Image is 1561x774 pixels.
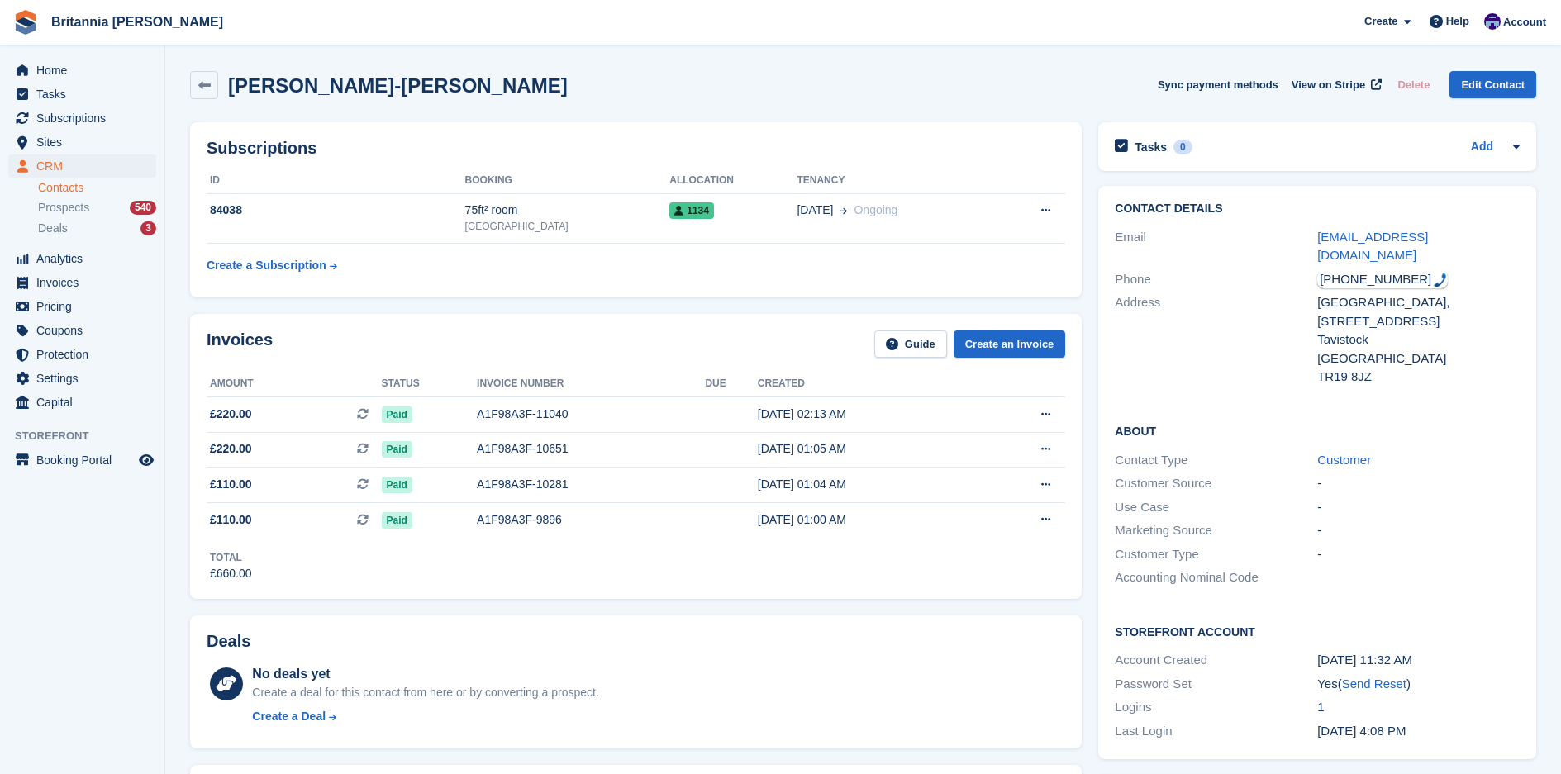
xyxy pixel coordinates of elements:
[797,202,833,219] span: [DATE]
[382,512,412,529] span: Paid
[1342,677,1406,691] a: Send Reset
[1503,14,1546,31] span: Account
[477,371,705,397] th: Invoice number
[8,449,156,472] a: menu
[669,168,797,194] th: Allocation
[1317,724,1406,738] time: 2025-05-06 15:08:24 UTC
[36,343,136,366] span: Protection
[477,406,705,423] div: A1F98A3F-11040
[1115,545,1317,564] div: Customer Type
[8,131,156,154] a: menu
[8,319,156,342] a: menu
[1158,71,1278,98] button: Sync payment methods
[36,271,136,294] span: Invoices
[36,247,136,270] span: Analytics
[207,168,465,194] th: ID
[465,219,670,234] div: [GEOGRAPHIC_DATA]
[1317,498,1520,517] div: -
[38,199,156,216] a: Prospects 540
[1115,293,1317,387] div: Address
[669,202,714,219] span: 1134
[45,8,230,36] a: Britannia [PERSON_NAME]
[8,343,156,366] a: menu
[38,200,89,216] span: Prospects
[758,511,979,529] div: [DATE] 01:00 AM
[210,565,252,582] div: £660.00
[228,74,568,97] h2: [PERSON_NAME]-[PERSON_NAME]
[1115,521,1317,540] div: Marketing Source
[210,511,252,529] span: £110.00
[465,168,670,194] th: Booking
[252,708,326,725] div: Create a Deal
[477,476,705,493] div: A1F98A3F-10281
[1317,545,1520,564] div: -
[1115,451,1317,470] div: Contact Type
[36,107,136,130] span: Subscriptions
[1471,138,1493,157] a: Add
[15,428,164,444] span: Storefront
[210,440,252,458] span: £220.00
[36,59,136,82] span: Home
[207,250,337,281] a: Create a Subscription
[1115,474,1317,493] div: Customer Source
[758,440,979,458] div: [DATE] 01:05 AM
[1115,270,1317,289] div: Phone
[1338,677,1411,691] span: ( )
[252,664,598,684] div: No deals yet
[207,139,1065,158] h2: Subscriptions
[477,440,705,458] div: A1F98A3F-10651
[207,257,326,274] div: Create a Subscription
[1173,140,1192,154] div: 0
[1317,368,1520,387] div: TR19 8JZ
[1317,293,1520,330] div: [GEOGRAPHIC_DATA], [STREET_ADDRESS]
[36,391,136,414] span: Capital
[207,371,382,397] th: Amount
[1317,698,1520,717] div: 1
[207,330,273,358] h2: Invoices
[38,221,68,236] span: Deals
[705,371,757,397] th: Due
[758,371,979,397] th: Created
[1135,140,1167,154] h2: Tasks
[130,201,156,215] div: 540
[1449,71,1536,98] a: Edit Contact
[1115,698,1317,717] div: Logins
[1115,228,1317,265] div: Email
[477,511,705,529] div: A1F98A3F-9896
[252,708,598,725] a: Create a Deal
[8,154,156,178] a: menu
[8,59,156,82] a: menu
[1115,498,1317,517] div: Use Case
[36,367,136,390] span: Settings
[874,330,947,358] a: Guide
[1115,722,1317,741] div: Last Login
[1317,521,1520,540] div: -
[1317,675,1520,694] div: Yes
[1317,651,1520,670] div: [DATE] 11:32 AM
[36,295,136,318] span: Pricing
[1115,422,1520,439] h2: About
[8,391,156,414] a: menu
[1115,202,1520,216] h2: Contact Details
[1317,453,1371,467] a: Customer
[1317,349,1520,368] div: [GEOGRAPHIC_DATA]
[36,154,136,178] span: CRM
[1292,77,1365,93] span: View on Stripe
[8,83,156,106] a: menu
[1391,71,1436,98] button: Delete
[1434,273,1447,287] img: hfpfyWBK5wQHBAGPgDf9c6qAYOxxMAAAAASUVORK5CYII=
[8,367,156,390] a: menu
[954,330,1066,358] a: Create an Invoice
[8,107,156,130] a: menu
[1484,13,1501,30] img: Cameron Ballard
[1446,13,1469,30] span: Help
[758,406,979,423] div: [DATE] 02:13 AM
[210,406,252,423] span: £220.00
[465,202,670,219] div: 75ft² room
[8,295,156,318] a: menu
[38,180,156,196] a: Contacts
[140,221,156,235] div: 3
[1364,13,1397,30] span: Create
[8,247,156,270] a: menu
[1285,71,1385,98] a: View on Stripe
